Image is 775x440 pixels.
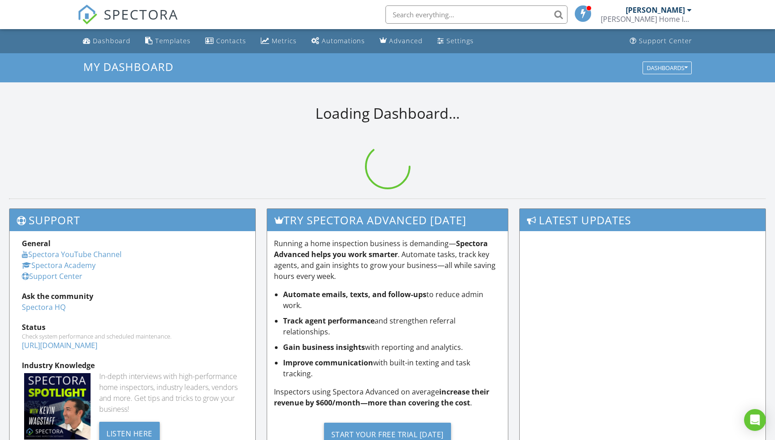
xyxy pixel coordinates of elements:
[283,289,501,311] li: to reduce admin work.
[385,5,567,24] input: Search everything...
[79,33,134,50] a: Dashboard
[155,36,191,45] div: Templates
[22,291,243,302] div: Ask the community
[22,333,243,340] div: Check system performance and scheduled maintenance.
[142,33,194,50] a: Templates
[274,387,489,408] strong: increase their revenue by $600/month—more than covering the cost
[639,36,692,45] div: Support Center
[283,315,501,337] li: and strengthen referral relationships.
[267,209,507,231] h3: Try spectora advanced [DATE]
[22,238,51,248] strong: General
[601,15,692,24] div: Goodner Home Inspections
[744,409,766,431] div: Open Intercom Messenger
[283,357,501,379] li: with built-in texting and task tracking.
[376,33,426,50] a: Advanced
[434,33,477,50] a: Settings
[22,249,122,259] a: Spectora YouTube Channel
[446,36,474,45] div: Settings
[22,302,66,312] a: Spectora HQ
[283,316,375,326] strong: Track agent performance
[308,33,369,50] a: Automations (Basic)
[520,209,765,231] h3: Latest Updates
[22,260,96,270] a: Spectora Academy
[643,61,692,74] button: Dashboards
[322,36,365,45] div: Automations
[389,36,423,45] div: Advanced
[274,386,501,408] p: Inspectors using Spectora Advanced on average .
[77,5,97,25] img: The Best Home Inspection Software - Spectora
[99,428,160,438] a: Listen Here
[22,271,82,281] a: Support Center
[10,209,255,231] h3: Support
[93,36,131,45] div: Dashboard
[274,238,488,259] strong: Spectora Advanced helps you work smarter
[202,33,250,50] a: Contacts
[22,322,243,333] div: Status
[272,36,297,45] div: Metrics
[216,36,246,45] div: Contacts
[104,5,178,24] span: SPECTORA
[647,65,688,71] div: Dashboards
[83,59,173,74] span: My Dashboard
[626,33,696,50] a: Support Center
[257,33,300,50] a: Metrics
[22,360,243,371] div: Industry Knowledge
[283,358,373,368] strong: Improve communication
[626,5,685,15] div: [PERSON_NAME]
[283,342,365,352] strong: Gain business insights
[274,238,501,282] p: Running a home inspection business is demanding— . Automate tasks, track key agents, and gain ins...
[24,373,91,440] img: Spectoraspolightmain
[283,289,426,299] strong: Automate emails, texts, and follow-ups
[22,340,97,350] a: [URL][DOMAIN_NAME]
[283,342,501,353] li: with reporting and analytics.
[99,371,243,415] div: In-depth interviews with high-performance home inspectors, industry leaders, vendors and more. Ge...
[77,12,178,31] a: SPECTORA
